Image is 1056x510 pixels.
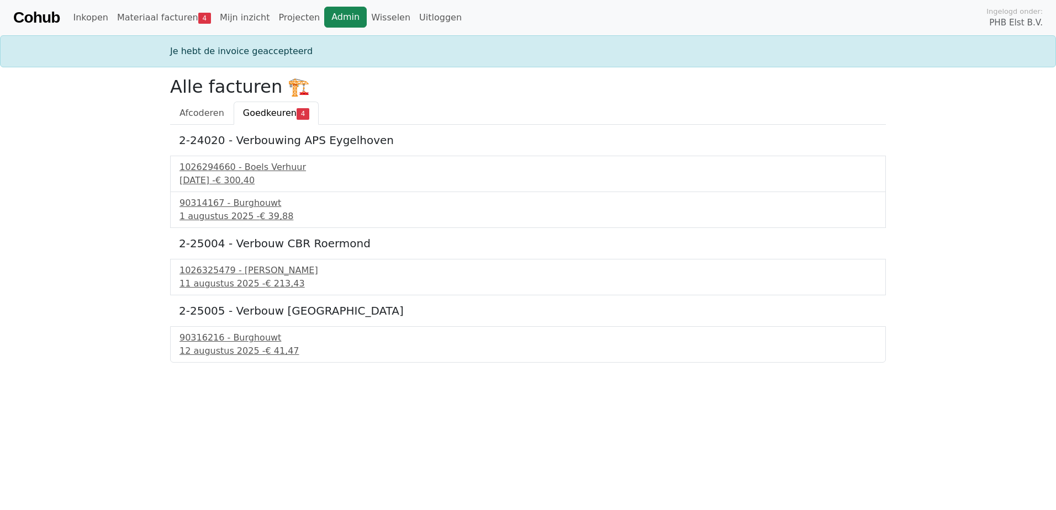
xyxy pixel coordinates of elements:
a: Materiaal facturen4 [113,7,215,29]
span: 4 [297,108,309,119]
div: 11 augustus 2025 - [179,277,877,290]
h2: Alle facturen 🏗️ [170,76,886,97]
div: 1026325479 - [PERSON_NAME] [179,264,877,277]
h5: 2-25004 - Verbouw CBR Roermond [179,237,877,250]
h5: 2-25005 - Verbouw [GEOGRAPHIC_DATA] [179,304,877,317]
div: Je hebt de invoice geaccepteerd [163,45,893,58]
a: Admin [324,7,367,28]
div: [DATE] - [179,174,877,187]
span: Afcoderen [179,108,224,118]
span: € 39,88 [260,211,293,221]
a: Uitloggen [415,7,466,29]
div: 1026294660 - Boels Verhuur [179,161,877,174]
a: 90316216 - Burghouwt12 augustus 2025 -€ 41,47 [179,331,877,358]
a: 90314167 - Burghouwt1 augustus 2025 -€ 39,88 [179,196,877,223]
a: 1026325479 - [PERSON_NAME]11 augustus 2025 -€ 213,43 [179,264,877,290]
div: 1 augustus 2025 - [179,210,877,223]
span: € 41,47 [265,346,299,356]
h5: 2-24020 - Verbouwing APS Eygelhoven [179,134,877,147]
a: Inkopen [68,7,112,29]
a: Projecten [274,7,324,29]
a: Cohub [13,4,60,31]
span: € 300,40 [215,175,255,185]
div: 90314167 - Burghouwt [179,196,877,210]
a: 1026294660 - Boels Verhuur[DATE] -€ 300,40 [179,161,877,187]
span: 4 [198,13,211,24]
a: Mijn inzicht [215,7,274,29]
span: PHB Elst B.V. [989,17,1043,29]
a: Wisselen [367,7,415,29]
a: Afcoderen [170,102,234,125]
span: Ingelogd onder: [986,6,1043,17]
a: Goedkeuren4 [234,102,319,125]
span: € 213,43 [265,278,304,289]
div: 12 augustus 2025 - [179,344,877,358]
div: 90316216 - Burghouwt [179,331,877,344]
span: Goedkeuren [243,108,297,118]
